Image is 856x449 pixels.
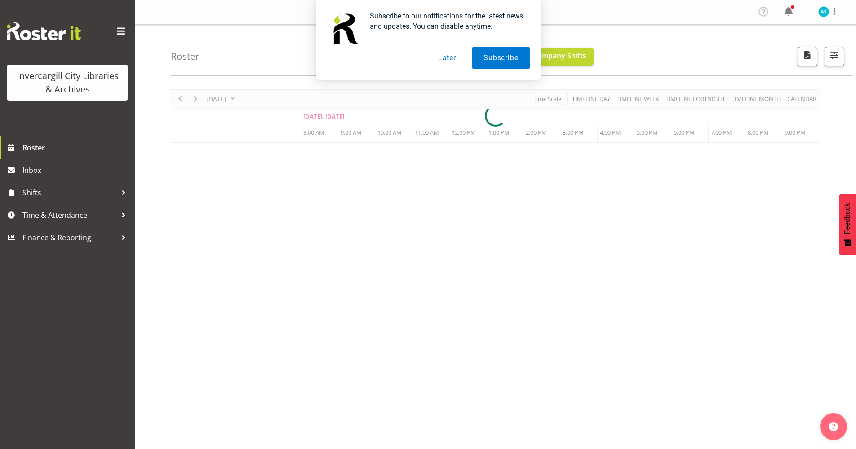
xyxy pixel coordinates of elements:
span: Time & Attendance [22,208,117,222]
div: Subscribe to our notifications for the latest news and updates. You can disable anytime. [363,11,530,31]
span: Inbox [22,163,130,177]
span: Finance & Reporting [22,231,117,244]
div: Invercargill City Libraries & Archives [16,69,119,96]
span: Roster [22,141,130,154]
button: Subscribe [472,47,529,69]
img: help-xxl-2.png [829,422,838,431]
button: Later [427,47,467,69]
span: Feedback [843,203,852,234]
img: notification icon [327,11,363,47]
button: Feedback - Show survey [839,194,856,255]
span: Shifts [22,186,117,199]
